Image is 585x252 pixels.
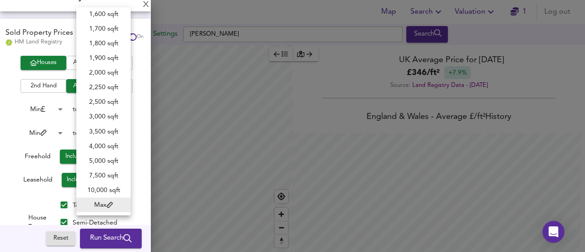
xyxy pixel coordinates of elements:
li: 3,000 sqft [76,109,131,124]
li: 1,700 sqft [76,21,131,36]
li: 1,800 sqft [76,36,131,51]
li: 2,250 sqft [76,80,131,95]
li: 5,000 sqft [76,154,131,168]
li: Max [76,198,131,212]
li: 2,500 sqft [76,95,131,109]
li: 1,900 sqft [76,51,131,65]
div: Open Intercom Messenger [542,221,564,243]
li: 10,000 sqft [76,183,131,198]
li: 1,600 sqft [76,7,131,21]
li: 2,000 sqft [76,65,131,80]
li: 3,500 sqft [76,124,131,139]
li: 7,500 sqft [76,168,131,183]
li: 4,000 sqft [76,139,131,154]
